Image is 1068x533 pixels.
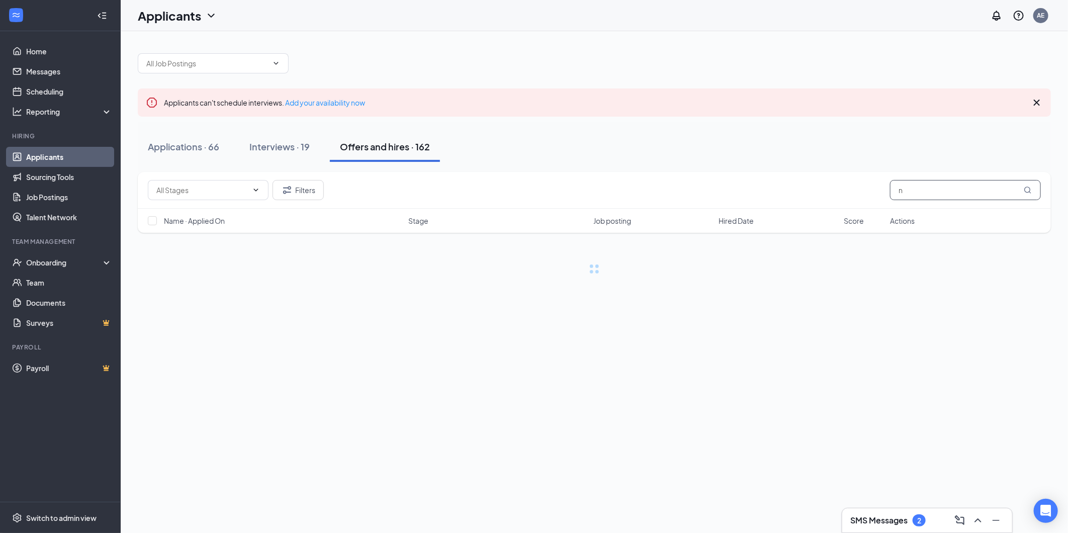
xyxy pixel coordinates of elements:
[281,184,293,196] svg: Filter
[26,107,113,117] div: Reporting
[26,273,112,293] a: Team
[26,147,112,167] a: Applicants
[26,41,112,61] a: Home
[26,167,112,187] a: Sourcing Tools
[850,515,908,526] h3: SMS Messages
[340,140,430,153] div: Offers and hires · 162
[26,187,112,207] a: Job Postings
[273,180,324,200] button: Filter Filters
[156,185,248,196] input: All Stages
[26,81,112,102] a: Scheduling
[12,107,22,117] svg: Analysis
[988,512,1004,528] button: Minimize
[12,132,110,140] div: Hiring
[272,59,280,67] svg: ChevronDown
[138,7,201,24] h1: Applicants
[408,216,428,226] span: Stage
[1037,11,1045,20] div: AE
[26,313,112,333] a: SurveysCrown
[148,140,219,153] div: Applications · 66
[890,180,1041,200] input: Search in offers and hires
[952,512,968,528] button: ComposeMessage
[990,514,1002,526] svg: Minimize
[146,97,158,109] svg: Error
[26,513,97,523] div: Switch to admin view
[146,58,268,69] input: All Job Postings
[890,216,915,226] span: Actions
[164,98,365,107] span: Applicants can't schedule interviews.
[12,513,22,523] svg: Settings
[844,216,864,226] span: Score
[205,10,217,22] svg: ChevronDown
[970,512,986,528] button: ChevronUp
[26,207,112,227] a: Talent Network
[164,216,225,226] span: Name · Applied On
[26,257,104,268] div: Onboarding
[97,11,107,21] svg: Collapse
[26,358,112,378] a: PayrollCrown
[252,186,260,194] svg: ChevronDown
[1034,499,1058,523] div: Open Intercom Messenger
[249,140,310,153] div: Interviews · 19
[285,98,365,107] a: Add your availability now
[593,216,631,226] span: Job posting
[1013,10,1025,22] svg: QuestionInfo
[954,514,966,526] svg: ComposeMessage
[12,257,22,268] svg: UserCheck
[26,293,112,313] a: Documents
[1031,97,1043,109] svg: Cross
[12,343,110,351] div: Payroll
[991,10,1003,22] svg: Notifications
[26,61,112,81] a: Messages
[972,514,984,526] svg: ChevronUp
[12,237,110,246] div: Team Management
[917,516,921,525] div: 2
[1024,186,1032,194] svg: MagnifyingGlass
[11,10,21,20] svg: WorkstreamLogo
[719,216,754,226] span: Hired Date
